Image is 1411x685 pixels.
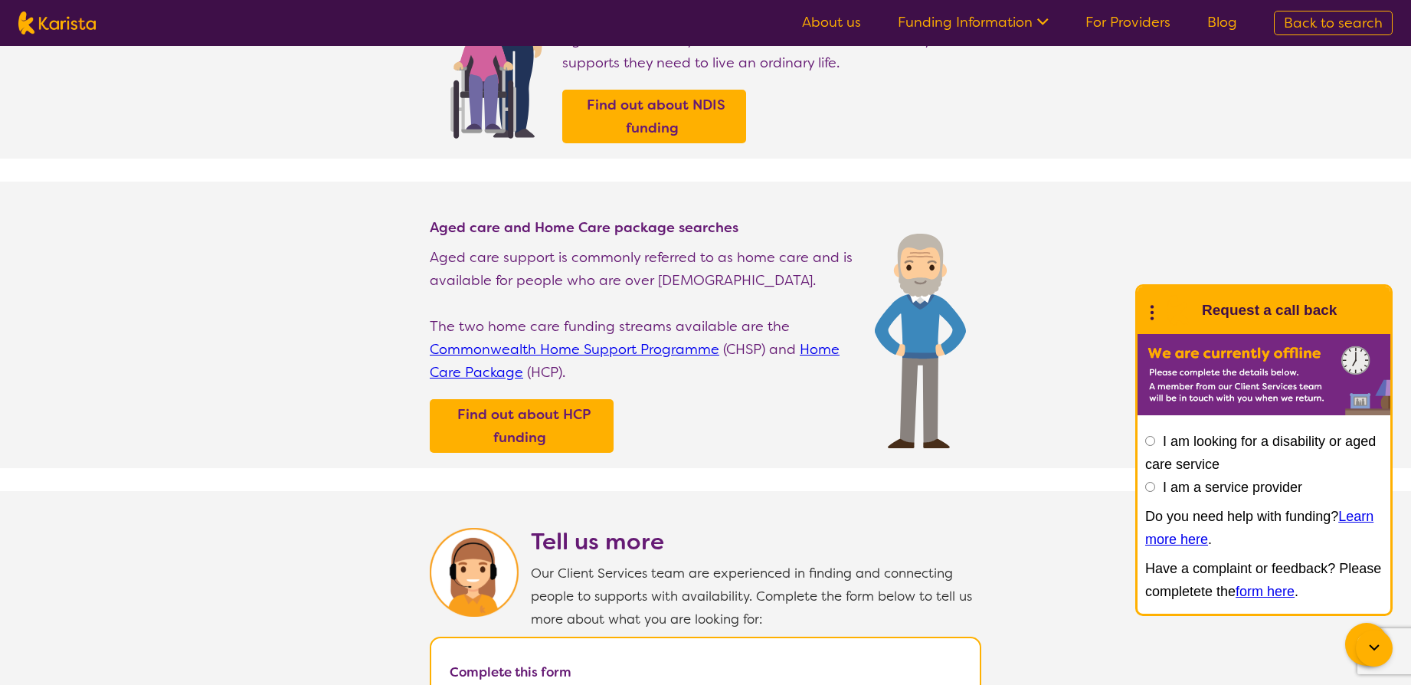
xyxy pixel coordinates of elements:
button: Channel Menu [1345,623,1388,666]
a: Back to search [1274,11,1393,35]
h2: Tell us more [531,528,981,556]
a: Find out about HCP funding [434,403,610,449]
p: Our Client Services team are experienced in finding and connecting people to supports with availa... [531,562,981,631]
span: Back to search [1284,14,1383,32]
a: For Providers [1085,13,1170,31]
a: Find out about NDIS funding [566,93,742,139]
p: Aged care support is commonly referred to as home care and is available for people who are over [... [430,246,859,292]
p: The two home care funding streams available are the (CHSP) and (HCP). [430,315,859,384]
img: Karista offline chat form to request call back [1138,334,1390,415]
a: About us [802,13,861,31]
label: I am a service provider [1163,480,1302,495]
img: Karista logo [18,11,96,34]
p: Do you need help with funding? . [1145,505,1383,551]
h4: Aged care and Home Care package searches [430,218,859,237]
b: Find out about HCP funding [457,405,591,447]
img: Find Age care and home care package services and providers [875,234,966,448]
p: Have a complaint or feedback? Please completete the . [1145,557,1383,603]
a: Blog [1207,13,1237,31]
a: form here [1236,584,1295,599]
h1: Request a call back [1202,299,1337,322]
a: Funding Information [898,13,1049,31]
a: Commonwealth Home Support Programme [430,340,719,359]
label: I am looking for a disability or aged care service [1145,434,1376,472]
b: Find out about NDIS funding [587,96,725,137]
img: Karista [1162,295,1193,326]
img: Karista Client Service [430,528,519,617]
b: Complete this form [450,664,571,680]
